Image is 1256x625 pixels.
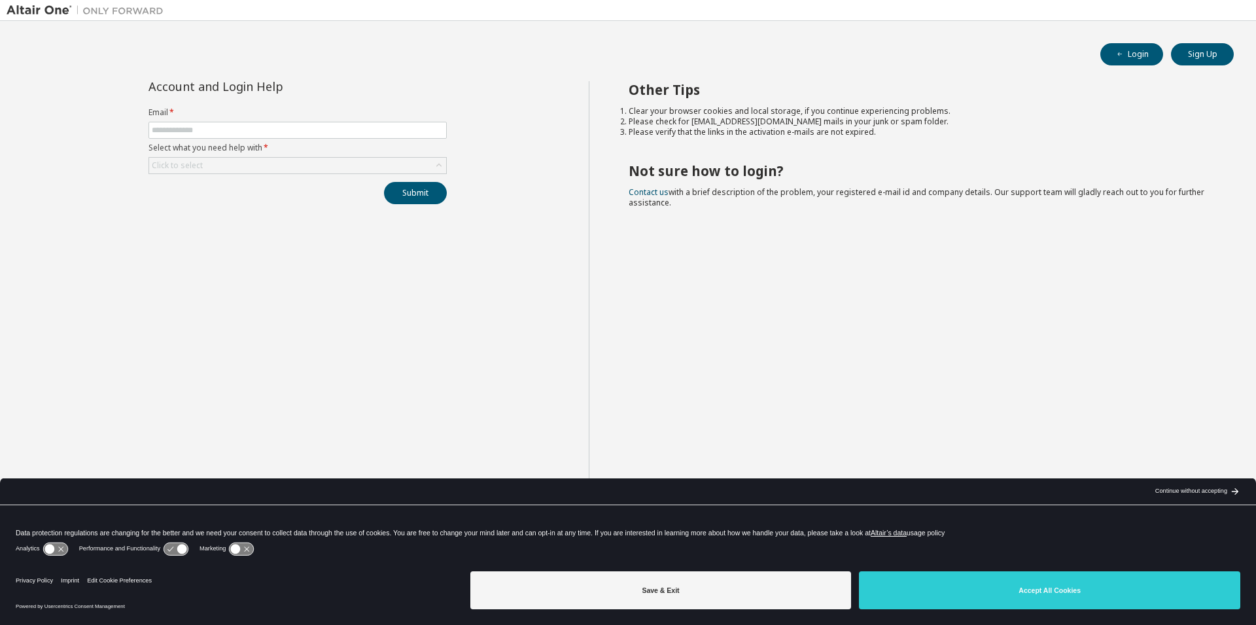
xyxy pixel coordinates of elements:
[384,182,447,204] button: Submit
[149,158,446,173] div: Click to select
[629,81,1211,98] h2: Other Tips
[152,160,203,171] div: Click to select
[629,106,1211,116] li: Clear your browser cookies and local storage, if you continue experiencing problems.
[629,127,1211,137] li: Please verify that the links in the activation e-mails are not expired.
[629,187,669,198] a: Contact us
[1171,43,1234,65] button: Sign Up
[148,81,387,92] div: Account and Login Help
[7,4,170,17] img: Altair One
[148,143,447,153] label: Select what you need help with
[629,187,1204,208] span: with a brief description of the problem, your registered e-mail id and company details. Our suppo...
[629,116,1211,127] li: Please check for [EMAIL_ADDRESS][DOMAIN_NAME] mails in your junk or spam folder.
[148,107,447,118] label: Email
[1100,43,1163,65] button: Login
[629,162,1211,179] h2: Not sure how to login?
